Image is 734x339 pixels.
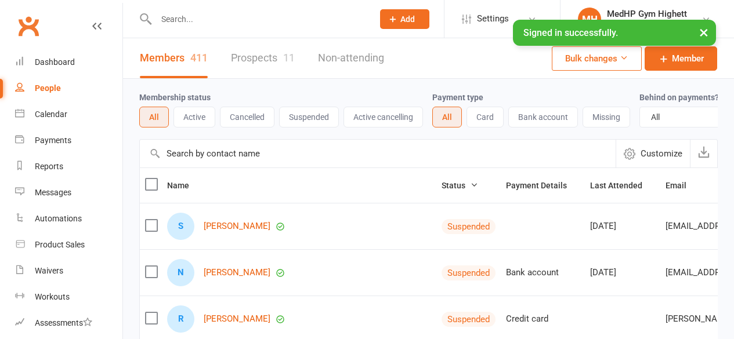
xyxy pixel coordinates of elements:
span: Email [666,181,699,190]
a: Reports [15,154,122,180]
button: Bulk changes [552,46,642,71]
a: Payments [15,127,122,154]
button: Card [467,107,504,127]
span: Name [167,181,202,190]
div: Waivers [35,266,63,275]
div: Suspended [442,219,496,234]
div: Bank account [506,268,580,278]
button: Active [173,107,215,127]
button: Missing [583,107,630,127]
a: Non-attending [318,38,384,78]
div: Workouts [35,292,70,301]
button: Cancelled [220,107,274,127]
a: People [15,75,122,101]
button: Bank account [508,107,578,127]
a: Members411 [140,38,208,78]
label: Membership status [139,93,211,102]
a: Prospects11 [231,38,295,78]
div: Assessments [35,318,92,327]
button: × [693,20,714,45]
a: Messages [15,180,122,206]
button: Name [167,178,202,192]
div: Credit card [506,314,580,324]
a: Automations [15,206,122,232]
div: Reports [35,162,63,171]
button: Active cancelling [344,107,423,127]
button: All [139,107,169,127]
a: Clubworx [14,12,43,41]
span: Last Attended [590,181,655,190]
div: Product Sales [35,240,85,249]
span: Signed in successfully. [523,27,618,38]
a: Product Sales [15,232,122,258]
a: Calendar [15,101,122,127]
button: Email [666,178,699,192]
div: 411 [190,52,208,64]
div: MH [578,8,601,31]
div: Automations [35,214,82,223]
div: People [35,83,61,93]
a: [PERSON_NAME] [204,221,270,231]
div: MedHP Gym Highett [607,9,687,19]
div: 11 [283,52,295,64]
div: Suspended [442,312,496,327]
div: Dashboard [35,57,75,67]
div: Messages [35,188,71,197]
button: Last Attended [590,178,655,192]
button: Payment Details [506,178,580,192]
div: S [167,213,194,240]
a: Waivers [15,258,122,284]
a: [PERSON_NAME] [204,268,270,278]
span: Status [442,181,478,190]
span: Payment Details [506,181,580,190]
span: Member [672,52,704,65]
a: Dashboard [15,49,122,75]
span: Settings [477,6,509,32]
a: Member [645,46,717,71]
input: Search... [153,11,366,27]
a: Assessments [15,310,122,336]
button: Customize [616,140,690,167]
div: N [167,259,194,286]
input: Search by contact name [140,140,616,167]
a: [PERSON_NAME] [204,314,270,324]
div: Calendar [35,110,67,119]
div: [DATE] [590,221,655,231]
div: R [167,305,194,333]
div: MedHP [607,19,687,30]
label: Payment type [432,93,483,102]
button: Status [442,178,478,192]
div: Suspended [442,265,496,280]
button: Suspended [279,107,339,127]
button: Add [380,9,429,29]
label: Behind on payments? [639,93,719,102]
div: [DATE] [590,268,655,278]
button: All [432,107,462,127]
a: Workouts [15,284,122,310]
div: Payments [35,136,71,145]
span: Add [400,14,415,24]
span: Customize [641,147,682,161]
